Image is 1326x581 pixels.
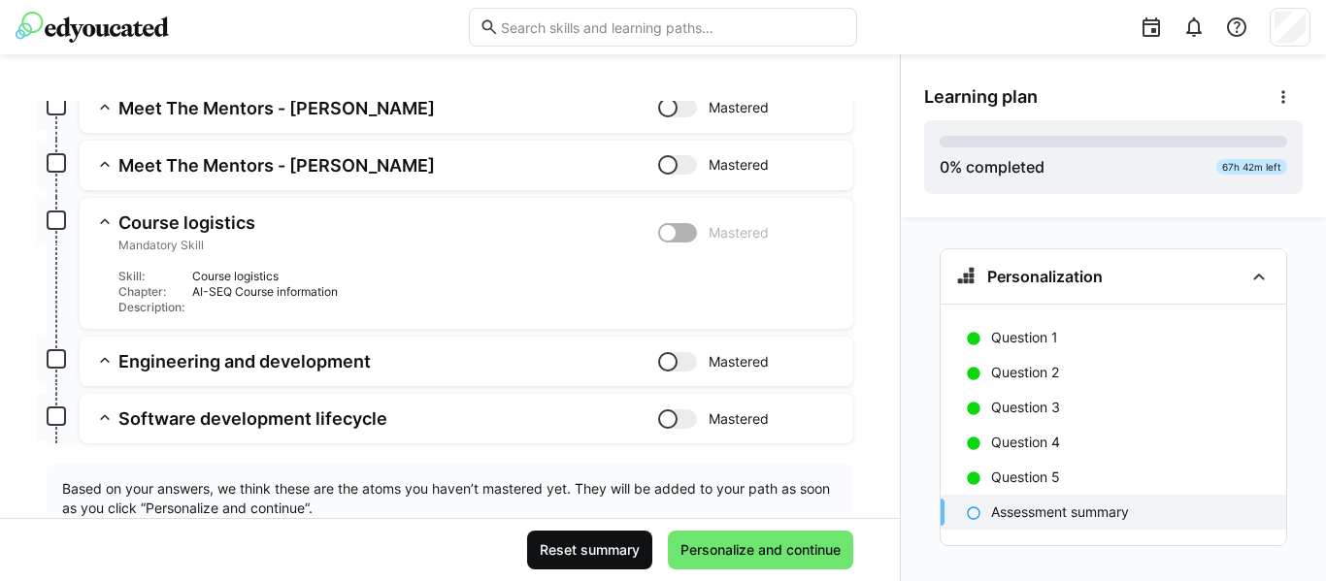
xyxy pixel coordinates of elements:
div: 67h 42m left [1216,159,1287,175]
div: Skill: [118,269,184,284]
p: Question 1 [991,328,1058,347]
div: AI-SEQ Course information [192,284,838,300]
span: 0 [940,157,949,177]
span: Personalize and continue [678,540,844,560]
p: Assessment summary [991,502,1129,522]
h3: Personalization [987,267,1103,286]
p: Question 2 [991,363,1059,382]
span: Mandatory Skill [118,238,658,253]
span: Mastered [709,155,769,175]
span: Mastered [709,98,769,117]
button: Reset summary [527,531,652,569]
span: Mastered [709,223,769,242]
span: Reset summary [537,540,643,560]
span: Learning plan [924,86,1038,108]
h3: Course logistics [118,211,658,234]
button: Personalize and continue [668,531,853,569]
span: Mastered [709,409,769,429]
p: Question 4 [991,433,1060,452]
div: Chapter: [118,284,184,300]
h3: Software development lifecycle [118,407,658,430]
span: Mastered [709,352,769,371]
input: Search skills and learning paths… [499,18,846,36]
p: Question 3 [991,398,1060,417]
div: Course logistics [192,269,838,284]
h3: Engineering and development [118,350,658,372]
div: % completed [940,155,1044,178]
div: Based on your answers, we think these are the atoms you haven’t mastered yet. They will be added ... [47,464,853,533]
h3: Meet The Mentors - [PERSON_NAME] [118,97,658,119]
h3: Meet The Mentors - [PERSON_NAME] [118,154,658,177]
p: Question 5 [991,468,1060,487]
div: Description: [118,300,184,315]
